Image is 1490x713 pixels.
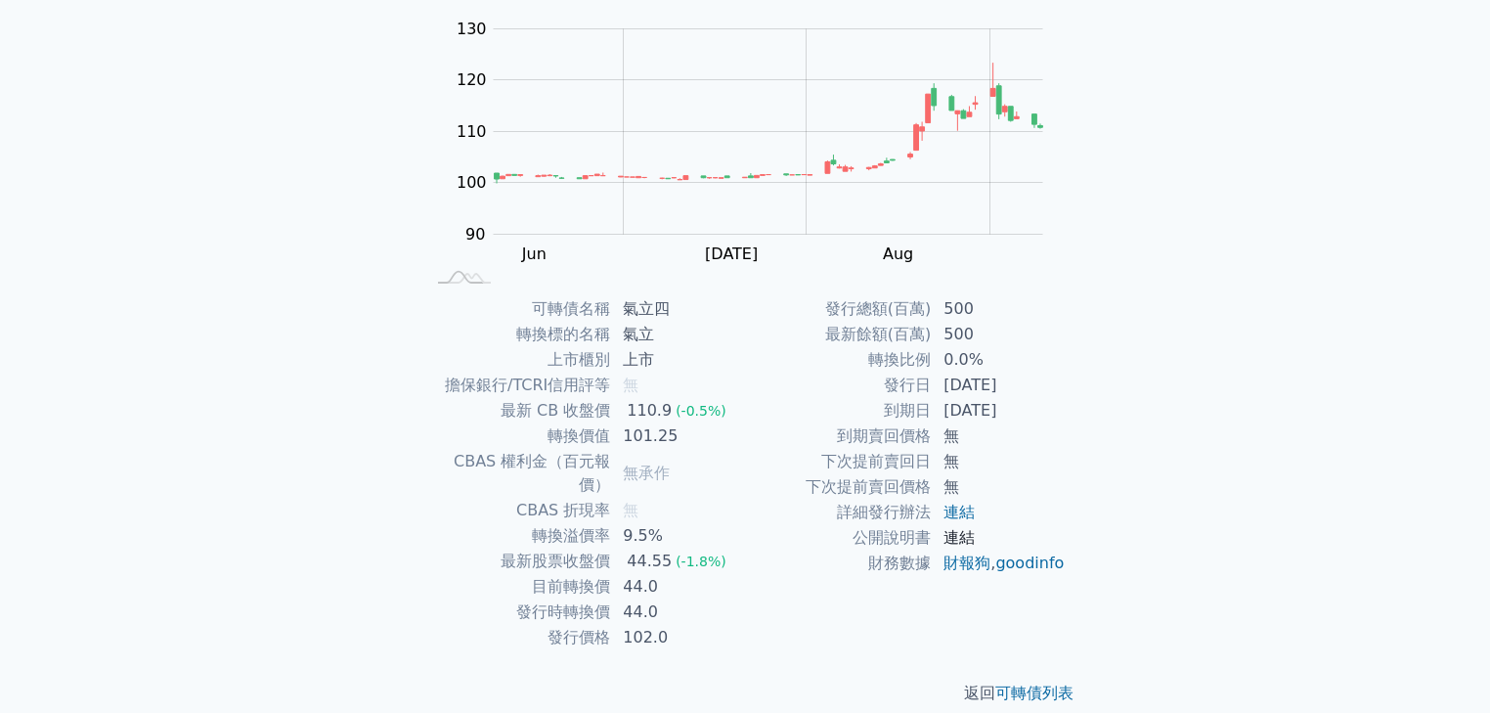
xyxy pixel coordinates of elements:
[623,550,676,573] div: 44.55
[424,373,611,398] td: 擔保銀行/TCRI信用評等
[745,296,932,322] td: 發行總額(百萬)
[424,449,611,498] td: CBAS 權利金（百元報價）
[401,682,1089,705] p: 返回
[943,554,990,572] a: 財報狗
[424,322,611,347] td: 轉換標的名稱
[457,173,487,192] tspan: 100
[611,574,745,600] td: 44.0
[745,551,932,576] td: 財務數據
[932,423,1066,449] td: 無
[995,684,1074,702] a: 可轉債列表
[932,449,1066,474] td: 無
[943,528,975,547] a: 連結
[943,503,975,521] a: 連結
[611,600,745,625] td: 44.0
[745,322,932,347] td: 最新餘額(百萬)
[521,245,547,263] tspan: Jun
[623,399,676,423] div: 110.9
[457,20,487,38] tspan: 130
[932,296,1066,322] td: 500
[932,373,1066,398] td: [DATE]
[932,322,1066,347] td: 500
[424,423,611,449] td: 轉換價值
[611,625,745,650] td: 102.0
[424,498,611,523] td: CBAS 折現率
[424,398,611,423] td: 最新 CB 收盤價
[745,347,932,373] td: 轉換比例
[424,549,611,574] td: 最新股票收盤價
[465,225,485,244] tspan: 90
[424,625,611,650] td: 發行價格
[676,403,726,419] span: (-0.5%)
[611,347,745,373] td: 上市
[995,554,1064,572] a: goodinfo
[932,398,1066,423] td: [DATE]
[745,423,932,449] td: 到期賣回價格
[623,464,670,482] span: 無承作
[745,474,932,500] td: 下次提前賣回價格
[424,600,611,625] td: 發行時轉換價
[457,70,487,89] tspan: 120
[447,20,1073,303] g: Chart
[424,523,611,549] td: 轉換溢價率
[745,373,932,398] td: 發行日
[883,245,913,263] tspan: Aug
[932,347,1066,373] td: 0.0%
[932,474,1066,500] td: 無
[676,554,726,569] span: (-1.8%)
[932,551,1066,576] td: ,
[457,122,487,141] tspan: 110
[745,525,932,551] td: 公開說明書
[623,501,638,519] span: 無
[745,449,932,474] td: 下次提前賣回日
[705,245,758,263] tspan: [DATE]
[745,500,932,525] td: 詳細發行辦法
[745,398,932,423] td: 到期日
[623,376,638,394] span: 無
[611,322,745,347] td: 氣立
[611,523,745,549] td: 9.5%
[424,296,611,322] td: 可轉債名稱
[611,423,745,449] td: 101.25
[424,347,611,373] td: 上市櫃別
[611,296,745,322] td: 氣立四
[424,574,611,600] td: 目前轉換價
